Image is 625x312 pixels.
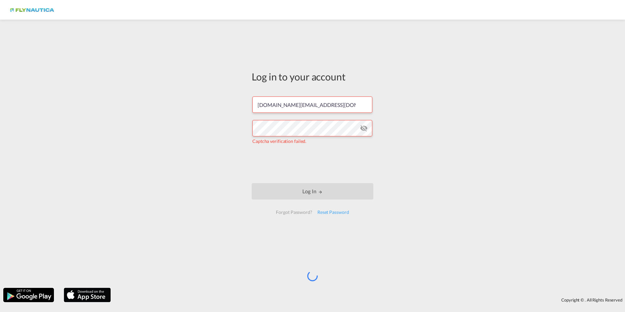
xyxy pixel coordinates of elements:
[273,206,314,218] div: Forgot Password?
[360,124,368,132] md-icon: icon-eye-off
[252,138,306,144] span: Captcha verification failed.
[252,70,373,83] div: Log in to your account
[315,206,352,218] div: Reset Password
[252,96,372,113] input: Enter email/phone number
[63,287,111,303] img: apple.png
[252,183,373,199] button: LOGIN
[3,287,55,303] img: google.png
[263,151,362,177] iframe: reCAPTCHA
[114,294,625,305] div: Copyright © . All Rights Reserved
[10,3,54,17] img: dbeec6a0202a11f0ab01a7e422f9ff92.png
